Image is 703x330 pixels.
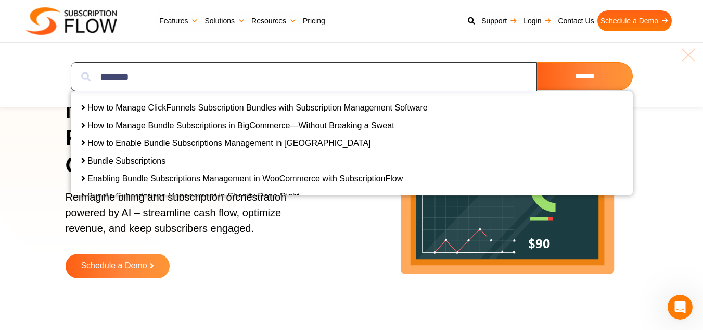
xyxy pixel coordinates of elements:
a: Contact Us [555,10,597,31]
a: How to Enable Bundle Subscriptions Management in [GEOGRAPHIC_DATA] [87,139,371,148]
a: Login [520,10,555,31]
a: Schedule a Demo [597,10,672,31]
a: How to Manage Bundle Subscriptions in BigCommerce—Without Breaking a Sweat [87,121,394,130]
a: Enabling Bundle Subscriptions Management in WooCommerce with SubscriptionFlow [87,174,403,183]
iframe: Intercom live chat [668,295,693,320]
h1: Next-Gen AI Billing Platform to Power Growth [66,97,325,179]
a: Solutions [201,10,248,31]
a: Features [156,10,201,31]
a: Bundle Subscriptions [87,156,165,165]
a: Resources [248,10,300,31]
a: Support [478,10,520,31]
a: Schedule a Demo [66,254,170,278]
a: How to Manage ClickFunnels Subscription Bundles with Subscription Management Software [87,103,428,112]
span: Schedule a Demo [81,262,147,271]
a: Bundle Subscriptions Management in Shopify Done Right [87,192,299,201]
p: Reimagine billing and subscription orchestration powered by AI – streamline cash flow, optimize r... [66,189,312,247]
img: Subscriptionflow [26,7,117,35]
a: Pricing [300,10,328,31]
